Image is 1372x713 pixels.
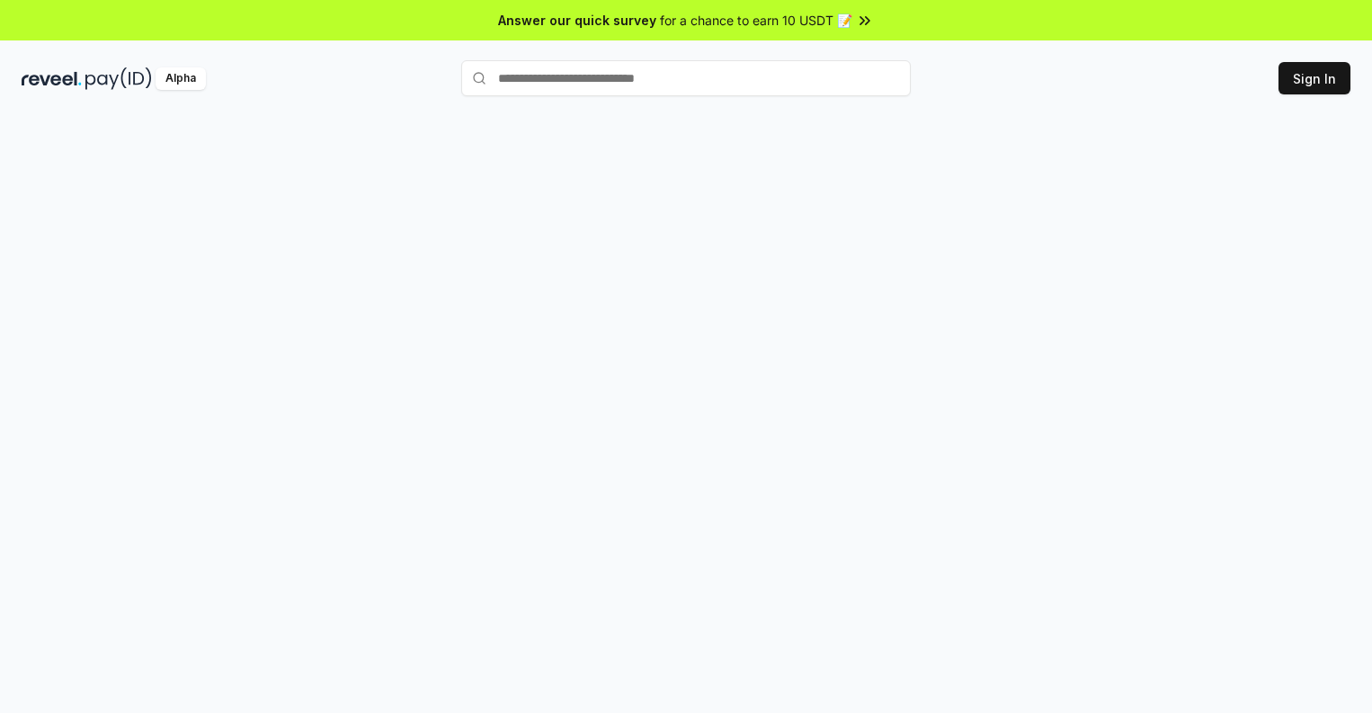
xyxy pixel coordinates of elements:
[85,67,152,90] img: pay_id
[156,67,206,90] div: Alpha
[498,11,656,30] span: Answer our quick survey
[1278,62,1350,94] button: Sign In
[22,67,82,90] img: reveel_dark
[660,11,852,30] span: for a chance to earn 10 USDT 📝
